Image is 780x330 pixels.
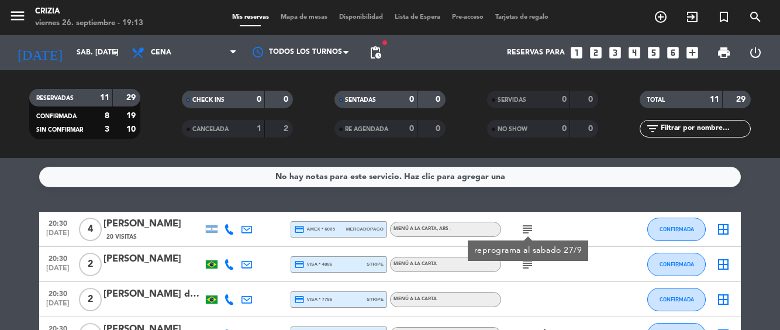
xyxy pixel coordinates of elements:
[126,94,138,102] strong: 29
[748,10,762,24] i: search
[394,262,437,266] span: MENÚ A LA CARTA
[43,264,73,278] span: [DATE]
[394,226,451,231] span: MENÚ A LA CARTA
[100,94,109,102] strong: 11
[35,18,143,29] div: viernes 26. septiembre - 19:13
[562,95,567,104] strong: 0
[109,46,123,60] i: arrow_drop_down
[409,95,414,104] strong: 0
[367,295,384,303] span: stripe
[716,257,730,271] i: border_all
[79,253,102,276] span: 2
[660,296,694,302] span: CONFIRMADA
[588,95,595,104] strong: 0
[345,97,376,103] span: SENTADAS
[294,294,332,305] span: visa * 7786
[294,294,305,305] i: credit_card
[294,224,335,235] span: amex * 6005
[627,45,642,60] i: looks_4
[79,288,102,311] span: 2
[446,14,489,20] span: Pre-acceso
[79,218,102,241] span: 4
[716,293,730,307] i: border_all
[520,222,534,236] i: subject
[43,251,73,264] span: 20:30
[43,229,73,243] span: [DATE]
[660,261,694,267] span: CONFIRMADA
[284,95,291,104] strong: 0
[665,45,681,60] i: looks_6
[710,95,719,104] strong: 11
[346,225,384,233] span: mercadopago
[35,6,143,18] div: Crizia
[192,97,225,103] span: CHECK INS
[437,226,451,231] span: , ARS -
[275,14,333,20] span: Mapa de mesas
[368,46,382,60] span: pending_actions
[126,112,138,120] strong: 19
[562,125,567,133] strong: 0
[381,39,388,46] span: fiber_manual_record
[389,14,446,20] span: Lista de Espera
[333,14,389,20] span: Disponibilidad
[43,300,73,313] span: [DATE]
[489,14,554,20] span: Tarjetas de regalo
[151,49,171,57] span: Cena
[588,45,603,60] i: looks_two
[660,122,750,135] input: Filtrar por nombre...
[736,95,748,104] strong: 29
[275,170,505,184] div: No hay notas para este servicio. Haz clic para agregar una
[717,10,731,24] i: turned_in_not
[43,286,73,300] span: 20:30
[685,10,699,24] i: exit_to_app
[294,224,305,235] i: credit_card
[740,35,771,70] div: LOG OUT
[498,126,527,132] span: NO SHOW
[103,287,203,302] div: [PERSON_NAME] dos [PERSON_NAME]
[588,125,595,133] strong: 0
[9,40,71,66] i: [DATE]
[409,125,414,133] strong: 0
[43,216,73,229] span: 20:30
[257,95,261,104] strong: 0
[36,114,77,119] span: CONFIRMADA
[294,259,332,270] span: visa * 4886
[345,126,388,132] span: RE AGENDADA
[717,46,731,60] span: print
[36,95,74,101] span: RESERVADAS
[608,45,623,60] i: looks_3
[654,10,668,24] i: add_circle_outline
[105,112,109,120] strong: 8
[498,97,526,103] span: SERVIDAS
[103,252,203,267] div: [PERSON_NAME]
[520,257,534,271] i: subject
[103,216,203,232] div: [PERSON_NAME]
[36,127,83,133] span: SIN CONFIRMAR
[367,260,384,268] span: stripe
[226,14,275,20] span: Mis reservas
[106,232,137,242] span: 20 Visitas
[507,49,565,57] span: Reservas para
[105,125,109,133] strong: 3
[647,97,665,103] span: TOTAL
[660,226,694,232] span: CONFIRMADA
[126,125,138,133] strong: 10
[192,126,229,132] span: CANCELADA
[284,125,291,133] strong: 2
[748,46,762,60] i: power_settings_new
[9,7,26,25] i: menu
[646,45,661,60] i: looks_5
[394,297,437,301] span: MENÚ A LA CARTA
[294,259,305,270] i: credit_card
[436,95,443,104] strong: 0
[257,125,261,133] strong: 1
[474,245,582,257] div: reprograma al sabado 27/9
[685,45,700,60] i: add_box
[716,222,730,236] i: border_all
[436,125,443,133] strong: 0
[646,122,660,136] i: filter_list
[569,45,584,60] i: looks_one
